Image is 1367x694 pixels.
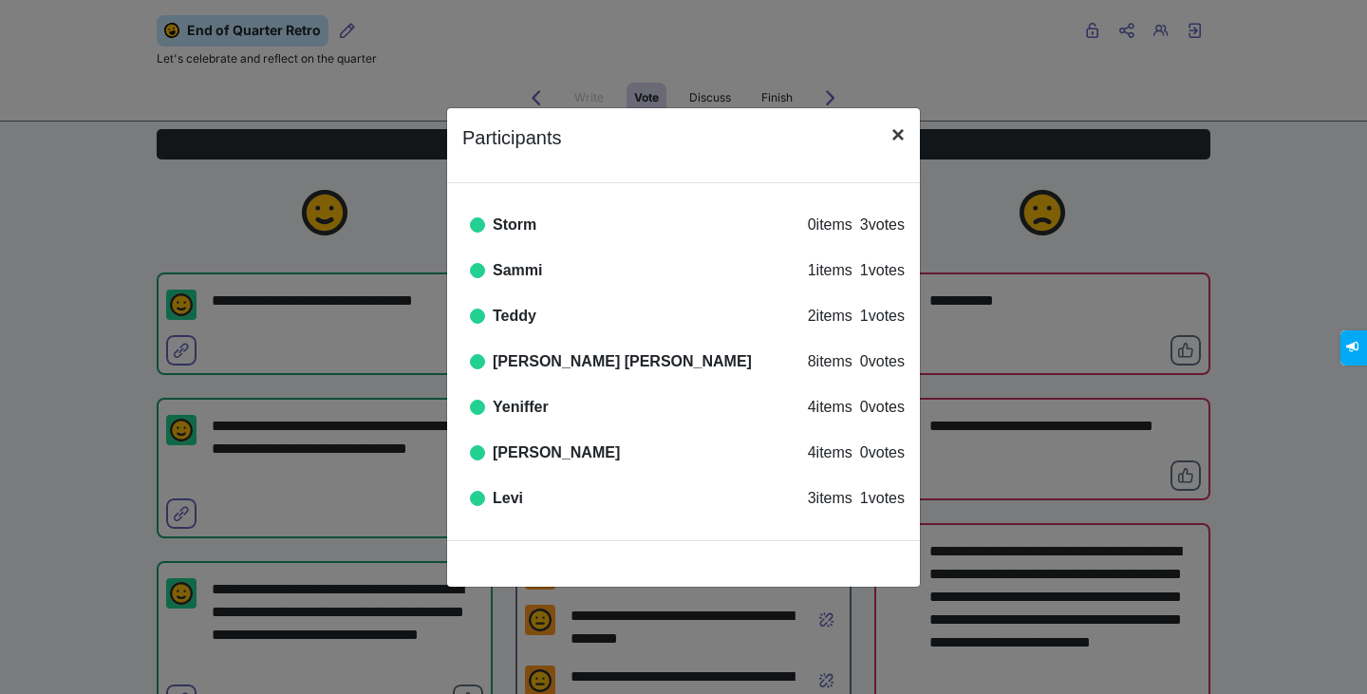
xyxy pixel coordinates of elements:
div: 0 items [808,214,852,236]
p: Participants [462,123,562,152]
div: 4 items [808,396,852,419]
div: Sammi [493,259,542,282]
i: Online [470,309,485,324]
div: 0 votes [860,350,905,373]
i: Online [470,263,485,278]
div: [PERSON_NAME] [493,441,620,464]
div: 0 votes [860,396,905,419]
div: 1 items [808,259,852,282]
div: Levi [493,487,523,510]
div: 1 votes [860,305,905,328]
div: Yeniffer [493,396,549,419]
div: 3 votes [860,214,905,236]
div: 1 votes [860,259,905,282]
div: 1 votes [860,487,905,510]
i: Online [470,491,485,506]
div: [PERSON_NAME] [PERSON_NAME] [493,350,752,373]
div: 2 items [808,305,852,328]
div: Storm [493,214,536,236]
div: 4 items [808,441,852,464]
div: 0 votes [860,441,905,464]
div: 8 items [808,350,852,373]
div: Teddy [493,305,536,328]
i: Online [470,217,485,233]
i: Online [470,400,485,415]
button: Close [876,108,920,161]
i: Online [470,354,485,369]
span:  [13,6,24,18]
i: Online [470,445,485,460]
div: 3 items [808,487,852,510]
span: × [891,122,905,147]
